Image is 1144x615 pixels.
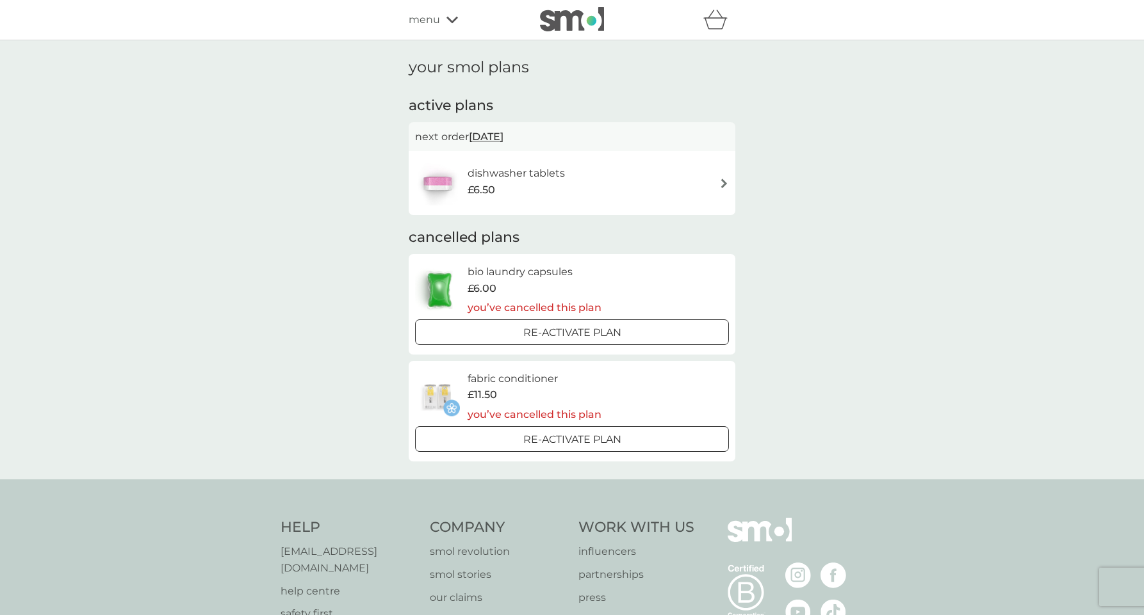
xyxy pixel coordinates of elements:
h4: Help [281,518,417,538]
h6: bio laundry capsules [468,264,601,280]
img: smol [728,518,792,561]
h6: fabric conditioner [468,371,601,387]
h4: Company [430,518,566,538]
a: influencers [578,543,694,560]
span: £11.50 [468,387,497,403]
img: bio laundry capsules [415,268,464,312]
h6: dishwasher tablets [468,165,565,182]
h4: Work With Us [578,518,694,538]
h2: active plans [409,96,735,116]
img: smol [540,7,604,31]
span: £6.00 [468,280,496,297]
a: smol revolution [430,543,566,560]
p: Re-activate Plan [523,431,621,448]
img: arrow right [719,179,729,188]
h1: your smol plans [409,58,735,77]
a: smol stories [430,566,566,583]
img: fabric conditioner [415,374,460,419]
span: menu [409,12,440,28]
img: dishwasher tablets [415,161,460,205]
a: press [578,589,694,606]
a: help centre [281,583,417,600]
a: partnerships [578,566,694,583]
p: you’ve cancelled this plan [468,300,601,316]
a: [EMAIL_ADDRESS][DOMAIN_NAME] [281,543,417,576]
h2: cancelled plans [409,228,735,248]
p: next order [415,129,729,145]
a: our claims [430,589,566,606]
span: [DATE] [469,124,503,149]
p: you’ve cancelled this plan [468,406,601,423]
img: visit the smol Facebook page [821,563,846,588]
button: Re-activate Plan [415,426,729,452]
p: Re-activate Plan [523,324,621,341]
img: visit the smol Instagram page [785,563,811,588]
button: Re-activate Plan [415,319,729,345]
div: basket [703,7,735,33]
span: £6.50 [468,182,495,198]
